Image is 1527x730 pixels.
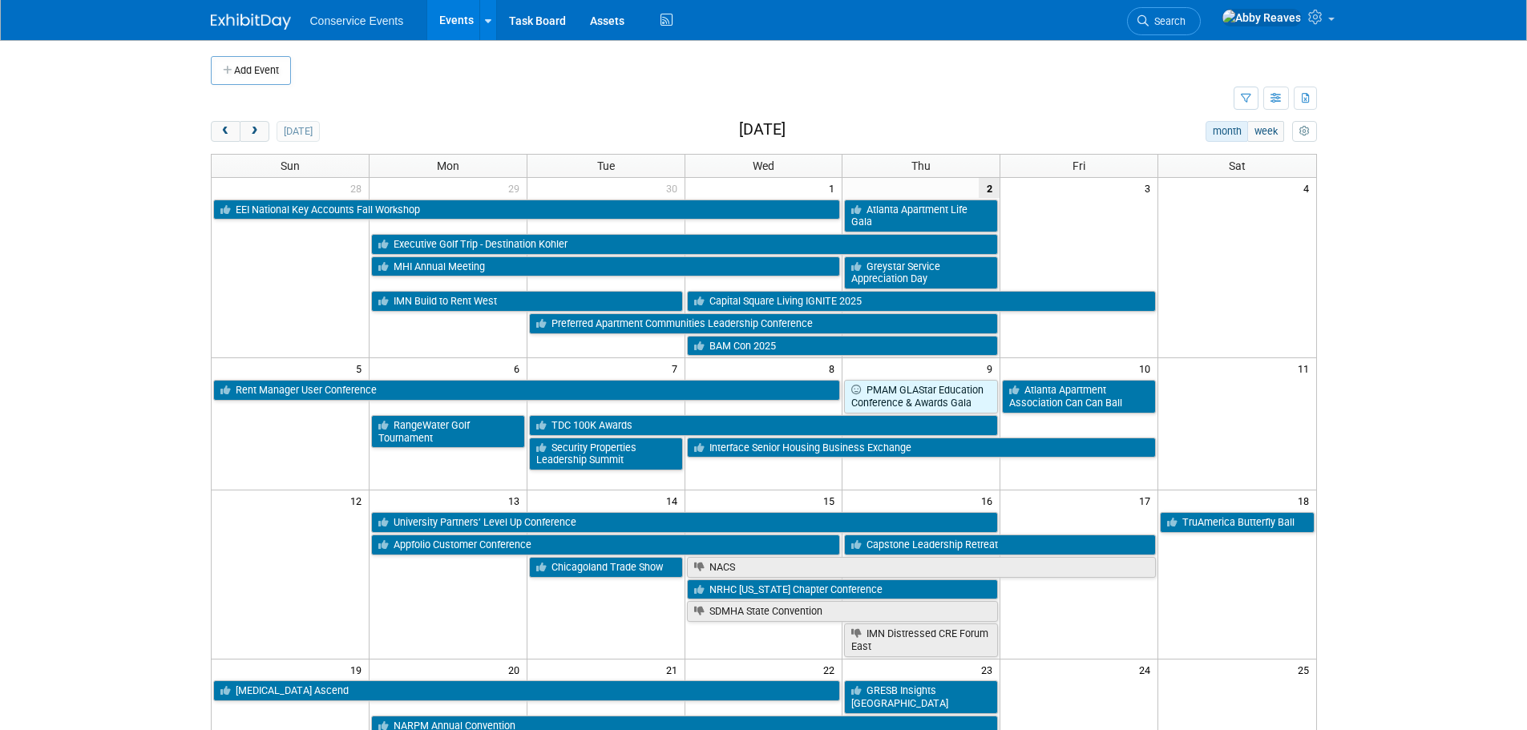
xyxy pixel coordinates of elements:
span: Conservice Events [310,14,404,27]
a: TDC 100K Awards [529,415,999,436]
span: 21 [665,659,685,680]
span: 13 [507,490,527,510]
a: Preferred Apartment Communities Leadership Conference [529,313,999,334]
a: EEI National Key Accounts Fall Workshop [213,200,841,220]
span: 30 [665,178,685,198]
a: BAM Con 2025 [687,336,999,357]
span: 4 [1302,178,1316,198]
a: RangeWater Golf Tournament [371,415,525,448]
a: IMN Distressed CRE Forum East [844,623,998,656]
span: Tue [597,159,615,172]
a: MHI Annual Meeting [371,256,841,277]
a: NACS [687,557,1157,578]
span: 20 [507,659,527,680]
a: Greystar Service Appreciation Day [844,256,998,289]
a: Rent Manager User Conference [213,380,841,401]
span: 24 [1137,659,1157,680]
span: 29 [507,178,527,198]
span: Mon [437,159,459,172]
span: 16 [980,490,1000,510]
img: Abby Reaves [1222,9,1302,26]
span: 1 [827,178,842,198]
span: 14 [665,490,685,510]
a: Capstone Leadership Retreat [844,534,1156,555]
h2: [DATE] [739,121,786,139]
span: 22 [822,659,842,680]
a: University Partners’ Level Up Conference [371,512,998,533]
span: 8 [827,358,842,378]
a: Interface Senior Housing Business Exchange [687,438,1157,458]
button: next [240,121,269,142]
a: IMN Build to Rent West [371,291,683,312]
button: week [1247,121,1284,142]
span: 17 [1137,490,1157,510]
span: Wed [753,159,774,172]
span: 23 [980,659,1000,680]
a: Appfolio Customer Conference [371,534,841,555]
a: NRHC [US_STATE] Chapter Conference [687,579,999,600]
span: 15 [822,490,842,510]
i: Personalize Calendar [1299,127,1310,137]
span: 3 [1143,178,1157,198]
button: prev [211,121,240,142]
a: PMAM GLAStar Education Conference & Awards Gala [844,380,998,413]
span: 28 [349,178,369,198]
button: Add Event [211,56,291,85]
span: 18 [1296,490,1316,510]
button: myCustomButton [1292,121,1316,142]
a: Capital Square Living IGNITE 2025 [687,291,1157,312]
a: Security Properties Leadership Summit [529,438,683,470]
a: Search [1127,7,1201,35]
span: Sun [281,159,300,172]
span: 11 [1296,358,1316,378]
span: 9 [985,358,1000,378]
a: Executive Golf Trip - Destination Kohler [371,234,998,255]
span: 10 [1137,358,1157,378]
img: ExhibitDay [211,14,291,30]
span: Sat [1229,159,1246,172]
button: month [1206,121,1248,142]
a: TruAmerica Butterfly Ball [1160,512,1314,533]
span: 2 [979,178,1000,198]
span: 6 [512,358,527,378]
a: [MEDICAL_DATA] Ascend [213,680,841,701]
span: Fri [1073,159,1085,172]
span: 12 [349,490,369,510]
span: 19 [349,659,369,680]
span: 25 [1296,659,1316,680]
span: 7 [670,358,685,378]
a: Chicagoland Trade Show [529,557,683,578]
span: 5 [354,358,369,378]
a: GRESB Insights [GEOGRAPHIC_DATA] [844,680,998,713]
a: SDMHA State Convention [687,601,999,622]
button: [DATE] [277,121,319,142]
a: Atlanta Apartment Association Can Can Ball [1002,380,1156,413]
span: Search [1149,15,1186,27]
a: Atlanta Apartment Life Gala [844,200,998,232]
span: Thu [911,159,931,172]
